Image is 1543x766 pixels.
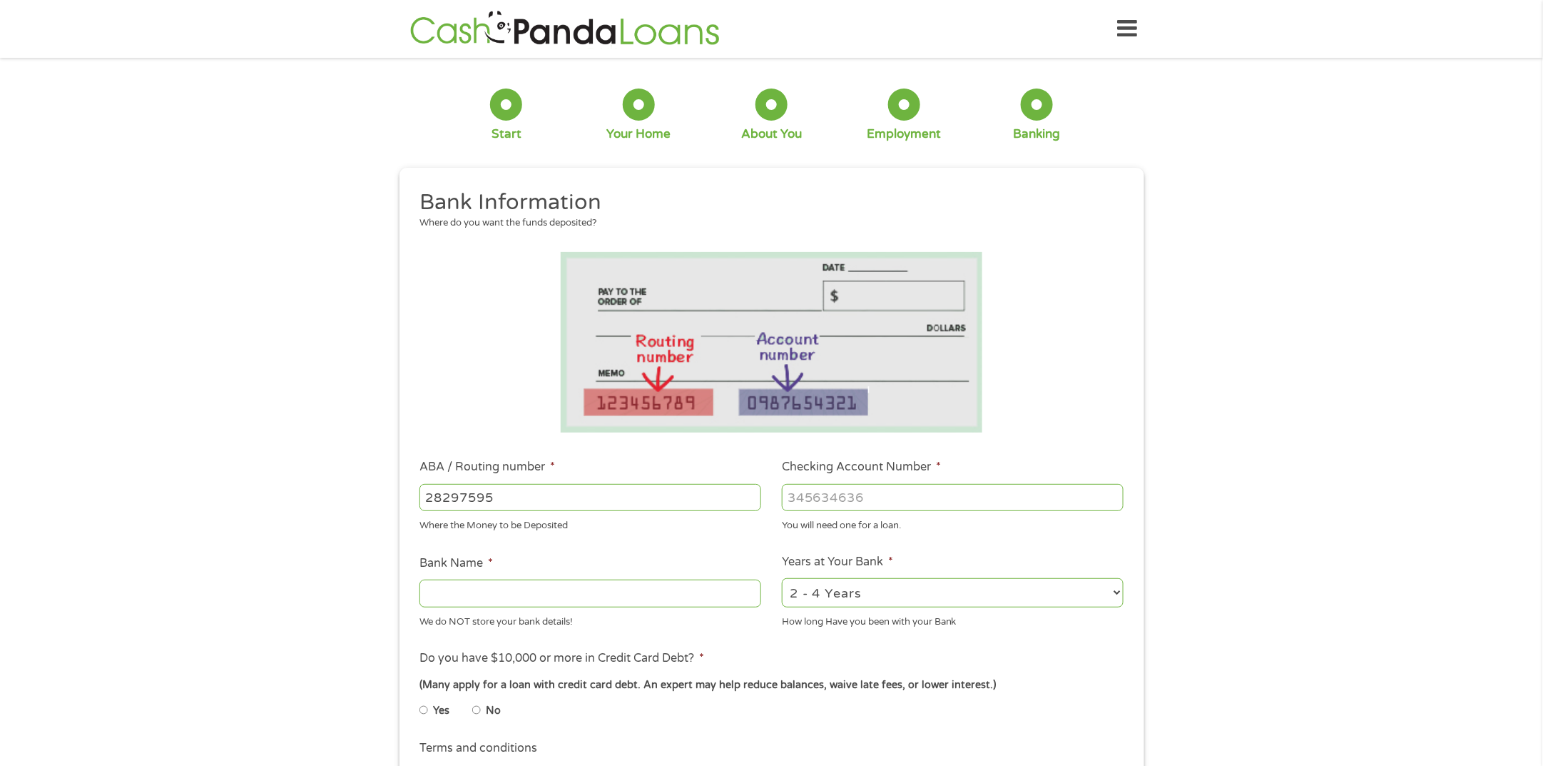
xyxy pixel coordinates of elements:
[607,126,671,142] div: Your Home
[419,514,761,533] div: Where the Money to be Deposited
[782,555,893,570] label: Years at Your Bank
[867,126,941,142] div: Employment
[782,514,1124,533] div: You will need one for a loan.
[741,126,802,142] div: About You
[419,610,761,629] div: We do NOT store your bank details!
[434,703,450,719] label: Yes
[1013,126,1060,142] div: Banking
[419,677,1123,693] div: (Many apply for a loan with credit card debt. An expert may help reduce balances, waive late fees...
[419,556,493,571] label: Bank Name
[419,651,704,666] label: Do you have $10,000 or more in Credit Card Debt?
[419,741,537,756] label: Terms and conditions
[782,484,1124,511] input: 345634636
[782,460,941,475] label: Checking Account Number
[492,126,521,142] div: Start
[486,703,501,719] label: No
[561,252,983,433] img: Routing number location
[419,460,555,475] label: ABA / Routing number
[406,9,724,49] img: GetLoanNow Logo
[419,216,1113,231] div: Where do you want the funds deposited?
[782,610,1124,629] div: How long Have you been with your Bank
[419,484,761,511] input: 263177916
[419,188,1113,217] h2: Bank Information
